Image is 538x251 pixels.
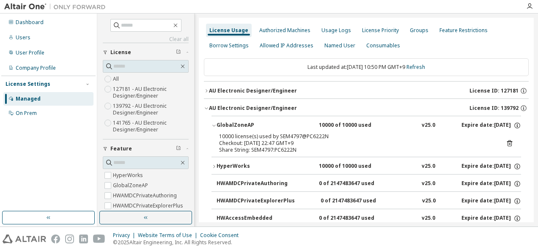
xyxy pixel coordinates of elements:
[461,215,521,222] div: Expire date: [DATE]
[3,235,46,243] img: altair_logo.svg
[362,27,399,34] div: License Priority
[16,95,41,102] div: Managed
[204,58,529,76] div: Last updated at: [DATE] 10:50 PM GMT+9
[259,27,310,34] div: Authorized Machines
[217,175,521,193] button: HWAMDCPrivateAuthoring0 of 2147483647 usedv25.0Expire date:[DATE]
[461,197,521,205] div: Expire date: [DATE]
[113,232,138,239] div: Privacy
[217,215,293,222] div: HWAccessEmbedded
[176,49,181,56] span: Clear filter
[16,34,30,41] div: Users
[217,122,293,129] div: GlobalZoneAP
[4,3,110,11] img: Altair One
[103,139,189,158] button: Feature
[217,192,521,210] button: HWAMDCPrivateExplorerPlus0 of 2147483647 usedv25.0Expire date:[DATE]
[469,105,519,112] span: License ID: 139792
[461,122,521,129] div: Expire date: [DATE]
[422,180,435,188] div: v25.0
[319,163,395,170] div: 10000 of 10000 used
[410,27,428,34] div: Groups
[51,235,60,243] img: facebook.svg
[93,235,105,243] img: youtube.svg
[219,140,493,147] div: Checkout: [DATE] 22:47 GMT+9
[469,87,519,94] span: License ID: 127181
[422,163,435,170] div: v25.0
[422,197,436,205] div: v25.0
[209,105,297,112] div: AU Electronic Designer/Engineer
[209,27,248,34] div: License Usage
[138,232,200,239] div: Website Terms of Use
[113,84,189,101] label: 127181 - AU Electronic Designer/Engineer
[211,116,521,135] button: GlobalZoneAP10000 of 10000 usedv25.0Expire date:[DATE]
[204,99,529,117] button: AU Electronic Designer/EngineerLicense ID: 139792
[321,197,397,205] div: 0 of 2147483647 used
[217,163,293,170] div: HyperWorks
[110,49,131,56] span: License
[219,147,493,153] div: Share String: SEM4797:PC6222N
[217,197,295,205] div: HWAMDCPrivateExplorerPlus
[16,110,37,117] div: On Prem
[113,74,121,84] label: All
[217,180,293,188] div: HWAMDCPrivateAuthoring
[5,81,50,87] div: License Settings
[209,87,297,94] div: AU Electronic Designer/Engineer
[211,157,521,176] button: HyperWorks10000 of 10000 usedv25.0Expire date:[DATE]
[406,63,425,71] a: Refresh
[16,49,44,56] div: User Profile
[113,191,178,201] label: HWAMDCPrivateAuthoring
[113,239,244,246] p: © 2025 Altair Engineering, Inc. All Rights Reserved.
[113,201,185,211] label: HWAMDCPrivateExplorerPlus
[209,42,249,49] div: Borrow Settings
[113,170,145,180] label: HyperWorks
[260,42,313,49] div: Allowed IP Addresses
[113,101,189,118] label: 139792 - AU Electronic Designer/Engineer
[113,180,150,191] label: GlobalZoneAP
[16,19,44,26] div: Dashboard
[103,36,189,43] a: Clear all
[204,82,529,100] button: AU Electronic Designer/EngineerLicense ID: 127181
[319,122,395,129] div: 10000 of 10000 used
[65,235,74,243] img: instagram.svg
[103,43,189,62] button: License
[321,27,351,34] div: Usage Logs
[113,118,189,135] label: 141765 - AU Electronic Designer/Engineer
[422,215,435,222] div: v25.0
[461,180,521,188] div: Expire date: [DATE]
[176,145,181,152] span: Clear filter
[319,215,395,222] div: 0 of 2147483647 used
[366,42,400,49] div: Consumables
[461,163,521,170] div: Expire date: [DATE]
[16,65,56,71] div: Company Profile
[110,145,132,152] span: Feature
[324,42,355,49] div: Named User
[439,27,488,34] div: Feature Restrictions
[217,209,521,228] button: HWAccessEmbedded0 of 2147483647 usedv25.0Expire date:[DATE]
[219,133,493,140] div: 10000 license(s) used by SEM4797@PC6222N
[422,122,435,129] div: v25.0
[79,235,88,243] img: linkedin.svg
[319,180,395,188] div: 0 of 2147483647 used
[200,232,244,239] div: Cookie Consent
